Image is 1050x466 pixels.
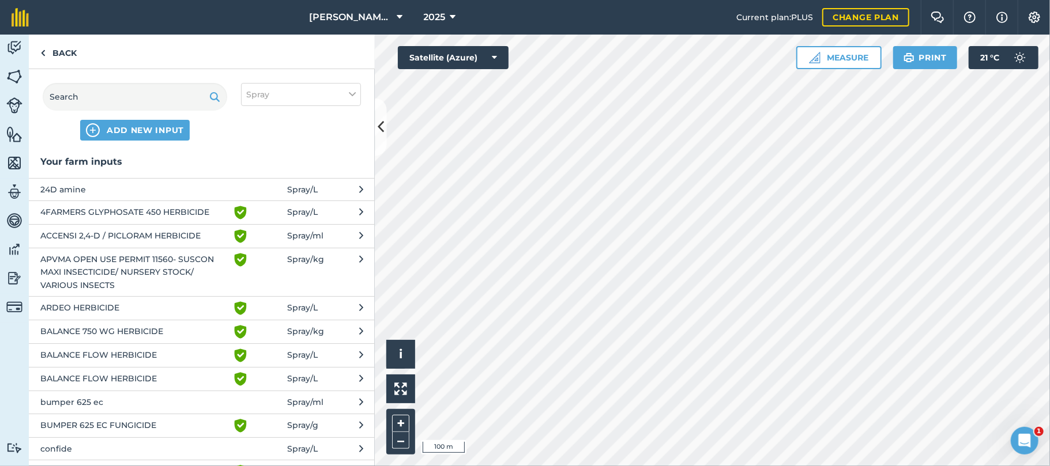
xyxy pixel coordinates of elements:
[40,46,46,60] img: svg+xml;base64,PHN2ZyB4bWxucz0iaHR0cDovL3d3dy53My5vcmcvMjAwMC9zdmciIHdpZHRoPSI5IiBoZWlnaHQ9IjI0Ii...
[796,46,882,69] button: Measure
[43,83,227,111] input: Search
[6,183,22,200] img: svg+xml;base64,PD94bWwgdmVyc2lvbj0iMS4wIiBlbmNvZGluZz0idXRmLTgiPz4KPCEtLSBHZW5lcmF0b3I6IEFkb2JlIE...
[893,46,958,69] button: Print
[80,120,190,141] button: ADD NEW INPUT
[287,229,323,243] span: Spray / ml
[287,301,318,315] span: Spray / L
[287,253,324,291] span: Spray / kg
[969,46,1038,69] button: 21 °C
[29,178,375,200] button: 24D amine Spray/L
[40,229,229,243] span: ACCENSI 2,4-D / PICLORAM HERBICIDE
[40,183,229,196] span: 24D amine
[822,8,909,26] a: Change plan
[996,10,1008,24] img: svg+xml;base64,PHN2ZyB4bWxucz0iaHR0cDovL3d3dy53My5vcmcvMjAwMC9zdmciIHdpZHRoPSIxNyIgaGVpZ2h0PSIxNy...
[40,372,229,386] span: BALANCE FLOW HERBICIDE
[29,391,375,413] button: bumper 625 ec Spray/ml
[40,442,229,455] span: confide
[287,183,318,196] span: Spray / L
[29,320,375,343] button: BALANCE 750 WG HERBICIDE Spray/kg
[287,348,318,362] span: Spray / L
[287,419,318,433] span: Spray / g
[904,51,914,65] img: svg+xml;base64,PHN2ZyB4bWxucz0iaHR0cDovL3d3dy53My5vcmcvMjAwMC9zdmciIHdpZHRoPSIxOSIgaGVpZ2h0PSIyNC...
[40,301,229,315] span: ARDEO HERBICIDE
[29,414,375,437] button: BUMPER 625 EC FUNGICIDE Spray/g
[386,340,415,369] button: i
[29,35,88,69] a: Back
[287,396,323,408] span: Spray / ml
[107,124,184,136] span: ADD NEW INPUT
[6,154,22,172] img: svg+xml;base64,PHN2ZyB4bWxucz0iaHR0cDovL3d3dy53My5vcmcvMjAwMC9zdmciIHdpZHRoPSI1NiIgaGVpZ2h0PSI2MC...
[12,8,29,26] img: fieldmargin Logo
[392,432,409,449] button: –
[40,396,229,408] span: bumper 625 ec
[29,343,375,367] button: BALANCE FLOW HERBICIDE Spray/L
[29,248,375,296] button: APVMA OPEN USE PERMIT 11560- SUSCON MAXI INSECTICIDE/ NURSERY STOCK/ VARIOUS INSECTS Spray/kg
[736,11,813,24] span: Current plan : PLUS
[241,83,361,106] button: Spray
[931,12,944,23] img: Two speech bubbles overlapping with the left bubble in the forefront
[6,68,22,85] img: svg+xml;base64,PHN2ZyB4bWxucz0iaHR0cDovL3d3dy53My5vcmcvMjAwMC9zdmciIHdpZHRoPSI1NiIgaGVpZ2h0PSI2MC...
[398,46,509,69] button: Satellite (Azure)
[1034,427,1044,436] span: 1
[394,382,407,395] img: Four arrows, one pointing top left, one top right, one bottom right and the last bottom left
[980,46,999,69] span: 21 ° C
[6,212,22,229] img: svg+xml;base64,PD94bWwgdmVyc2lvbj0iMS4wIiBlbmNvZGluZz0idXRmLTgiPz4KPCEtLSBHZW5lcmF0b3I6IEFkb2JlIE...
[40,325,229,339] span: BALANCE 750 WG HERBICIDE
[392,415,409,432] button: +
[287,442,318,455] span: Spray / L
[246,88,269,101] span: Spray
[29,296,375,320] button: ARDEO HERBICIDE Spray/L
[40,206,229,219] span: 4FARMERS GLYPHOSATE 450 HERBICIDE
[1011,427,1038,454] iframe: Intercom live chat
[29,367,375,391] button: BALANCE FLOW HERBICIDE Spray/L
[29,200,375,224] button: 4FARMERS GLYPHOSATE 450 HERBICIDE Spray/L
[424,10,446,24] span: 2025
[6,126,22,143] img: svg+xml;base64,PHN2ZyB4bWxucz0iaHR0cDovL3d3dy53My5vcmcvMjAwMC9zdmciIHdpZHRoPSI1NiIgaGVpZ2h0PSI2MC...
[6,270,22,287] img: svg+xml;base64,PD94bWwgdmVyc2lvbj0iMS4wIiBlbmNvZGluZz0idXRmLTgiPz4KPCEtLSBHZW5lcmF0b3I6IEFkb2JlIE...
[29,154,375,169] h3: Your farm inputs
[40,253,229,291] span: APVMA OPEN USE PERMIT 11560- SUSCON MAXI INSECTICIDE/ NURSERY STOCK/ VARIOUS INSECTS
[86,123,100,137] img: svg+xml;base64,PHN2ZyB4bWxucz0iaHR0cDovL3d3dy53My5vcmcvMjAwMC9zdmciIHdpZHRoPSIxNCIgaGVpZ2h0PSIyNC...
[287,372,318,386] span: Spray / L
[287,206,318,219] span: Spray / L
[6,39,22,56] img: svg+xml;base64,PD94bWwgdmVyc2lvbj0iMS4wIiBlbmNvZGluZz0idXRmLTgiPz4KPCEtLSBHZW5lcmF0b3I6IEFkb2JlIE...
[6,442,22,453] img: svg+xml;base64,PD94bWwgdmVyc2lvbj0iMS4wIiBlbmNvZGluZz0idXRmLTgiPz4KPCEtLSBHZW5lcmF0b3I6IEFkb2JlIE...
[6,299,22,315] img: svg+xml;base64,PD94bWwgdmVyc2lvbj0iMS4wIiBlbmNvZGluZz0idXRmLTgiPz4KPCEtLSBHZW5lcmF0b3I6IEFkb2JlIE...
[29,437,375,460] button: confide Spray/L
[287,325,324,339] span: Spray / kg
[963,12,977,23] img: A question mark icon
[6,97,22,113] img: svg+xml;base64,PD94bWwgdmVyc2lvbj0iMS4wIiBlbmNvZGluZz0idXRmLTgiPz4KPCEtLSBHZW5lcmF0b3I6IEFkb2JlIE...
[1008,46,1032,69] img: svg+xml;base64,PD94bWwgdmVyc2lvbj0iMS4wIiBlbmNvZGluZz0idXRmLTgiPz4KPCEtLSBHZW5lcmF0b3I6IEFkb2JlIE...
[29,224,375,248] button: ACCENSI 2,4-D / PICLORAM HERBICIDE Spray/ml
[40,419,229,433] span: BUMPER 625 EC FUNGICIDE
[209,90,220,104] img: svg+xml;base64,PHN2ZyB4bWxucz0iaHR0cDovL3d3dy53My5vcmcvMjAwMC9zdmciIHdpZHRoPSIxOSIgaGVpZ2h0PSIyNC...
[310,10,393,24] span: [PERSON_NAME] Farming
[40,348,229,362] span: BALANCE FLOW HERBICIDE
[399,347,402,361] span: i
[1028,12,1041,23] img: A cog icon
[6,241,22,258] img: svg+xml;base64,PD94bWwgdmVyc2lvbj0iMS4wIiBlbmNvZGluZz0idXRmLTgiPz4KPCEtLSBHZW5lcmF0b3I6IEFkb2JlIE...
[809,52,821,63] img: Ruler icon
